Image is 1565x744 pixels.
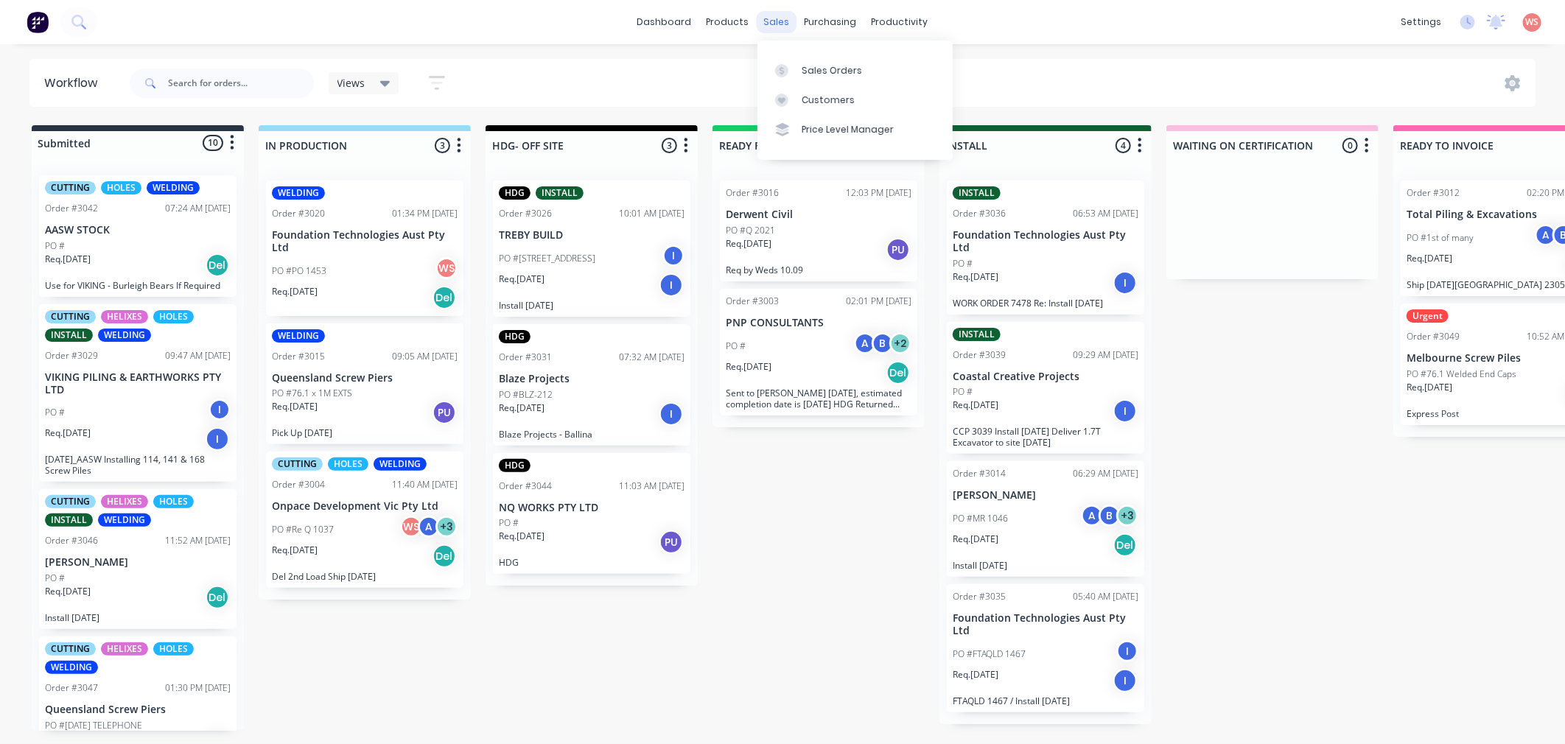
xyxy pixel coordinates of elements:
[153,642,194,656] div: HOLES
[757,55,953,85] a: Sales Orders
[953,590,1006,603] div: Order #3035
[45,661,98,674] div: WELDING
[98,329,151,342] div: WELDING
[886,361,910,385] div: Del
[1116,640,1138,662] div: I
[619,351,685,364] div: 07:32 AM [DATE]
[45,310,96,323] div: CUTTING
[726,340,746,353] p: PO #
[726,295,779,308] div: Order #3003
[659,273,683,297] div: I
[45,642,96,656] div: CUTTING
[272,427,458,438] p: Pick Up [DATE]
[272,571,458,582] p: Del 2nd Load Ship [DATE]
[435,516,458,538] div: + 3
[1113,669,1137,692] div: I
[433,401,456,424] div: PU
[802,123,894,136] div: Price Level Manager
[720,180,917,281] div: Order #301612:03 PM [DATE]Derwent CivilPO #Q 2021Req.[DATE]PUReq by Weds 10.09
[1073,207,1138,220] div: 06:53 AM [DATE]
[953,328,1001,341] div: INSTALL
[1407,368,1516,381] p: PO #76.1 Welded End Caps
[98,513,151,527] div: WELDING
[499,516,519,530] p: PO #
[45,349,98,362] div: Order #3029
[659,402,683,426] div: I
[272,229,458,254] p: Foundation Technologies Aust Pty Ltd
[499,480,552,493] div: Order #3044
[953,612,1138,637] p: Foundation Technologies Aust Pty Ltd
[953,668,998,681] p: Req. [DATE]
[499,502,685,514] p: NQ WORKS PTY LTD
[953,371,1138,383] p: Coastal Creative Projects
[493,453,690,575] div: HDGOrder #304411:03 AM [DATE]NQ WORKS PTY LTDPO #Req.[DATE]PUHDG
[802,64,862,77] div: Sales Orders
[266,180,463,316] div: WELDINGOrder #302001:34 PM [DATE]Foundation Technologies Aust Pty LtdPO #PO 1453WSReq.[DATE]Del
[392,350,458,363] div: 09:05 AM [DATE]
[499,459,531,472] div: HDG
[1113,271,1137,295] div: I
[392,478,458,491] div: 11:40 AM [DATE]
[659,530,683,554] div: PU
[45,585,91,598] p: Req. [DATE]
[726,186,779,200] div: Order #3016
[272,457,323,471] div: CUTTING
[953,560,1138,571] p: Install [DATE]
[45,612,231,623] p: Install [DATE]
[726,237,771,250] p: Req. [DATE]
[953,648,1026,661] p: PO #FTAQLD 1467
[662,245,685,267] div: I
[947,461,1144,577] div: Order #301406:29 AM [DATE][PERSON_NAME]PO #MR 1046AB+3Req.[DATE]DelInstall [DATE]
[147,181,200,194] div: WELDING
[272,350,325,363] div: Order #3015
[45,239,65,253] p: PO #
[45,280,231,291] p: Use for VIKING - Burleigh Bears If Required
[44,74,105,92] div: Workflow
[619,480,685,493] div: 11:03 AM [DATE]
[1113,399,1137,423] div: I
[757,85,953,115] a: Customers
[266,323,463,445] div: WELDINGOrder #301509:05 AM [DATE]Queensland Screw PiersPO #76.1 x 1M EXTSReq.[DATE]PUPick Up [DATE]
[272,329,325,343] div: WELDING
[272,285,318,298] p: Req. [DATE]
[953,399,998,412] p: Req. [DATE]
[953,270,998,284] p: Req. [DATE]
[1535,224,1557,246] div: A
[1073,467,1138,480] div: 06:29 AM [DATE]
[846,295,911,308] div: 02:01 PM [DATE]
[101,495,148,508] div: HELIXES
[947,322,1144,455] div: INSTALLOrder #303909:29 AM [DATE]Coastal Creative ProjectsPO #Req.[DATE]ICCP 3039 Install [DATE] ...
[499,252,595,265] p: PO #[STREET_ADDRESS]
[499,429,685,440] p: Blaze Projects - Ballina
[433,286,456,309] div: Del
[1407,381,1452,394] p: Req. [DATE]
[1407,252,1452,265] p: Req. [DATE]
[953,426,1138,448] p: CCP 3039 Install [DATE] Deliver 1.7T Excavator to site [DATE]
[499,186,531,200] div: HDG
[1113,533,1137,557] div: Del
[328,457,368,471] div: HOLES
[45,224,231,236] p: AASW STOCK
[1407,231,1474,245] p: PO #1st of many
[726,317,911,329] p: PNP CONSULTANTS
[499,557,685,568] p: HDG
[45,371,231,396] p: VIKING PILING & EARTHWORKS PTY LTD
[39,489,237,629] div: CUTTINGHELIXESHOLESINSTALLWELDINGOrder #304611:52 AM [DATE][PERSON_NAME]PO #Req.[DATE]DelInstall ...
[1526,15,1539,29] span: WS
[206,586,229,609] div: Del
[720,289,917,415] div: Order #300302:01 PM [DATE]PNP CONSULTANTSPO #AB+2Req.[DATE]DelSent to [PERSON_NAME] [DATE], estim...
[726,264,911,276] p: Req by Weds 10.09
[889,332,911,354] div: + 2
[953,695,1138,706] p: FTAQLD 1467 / Install [DATE]
[45,681,98,695] div: Order #3047
[499,229,685,242] p: TREBY BUILD
[39,304,237,482] div: CUTTINGHELIXESHOLESINSTALLWELDINGOrder #302909:47 AM [DATE]VIKING PILING & EARTHWORKS PTY LTDPO #...
[953,489,1138,502] p: [PERSON_NAME]
[872,332,894,354] div: B
[45,703,231,716] p: Queensland Screw Piers
[45,556,231,569] p: [PERSON_NAME]
[165,534,231,547] div: 11:52 AM [DATE]
[374,457,427,471] div: WELDING
[272,264,326,278] p: PO #PO 1453
[846,186,911,200] div: 12:03 PM [DATE]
